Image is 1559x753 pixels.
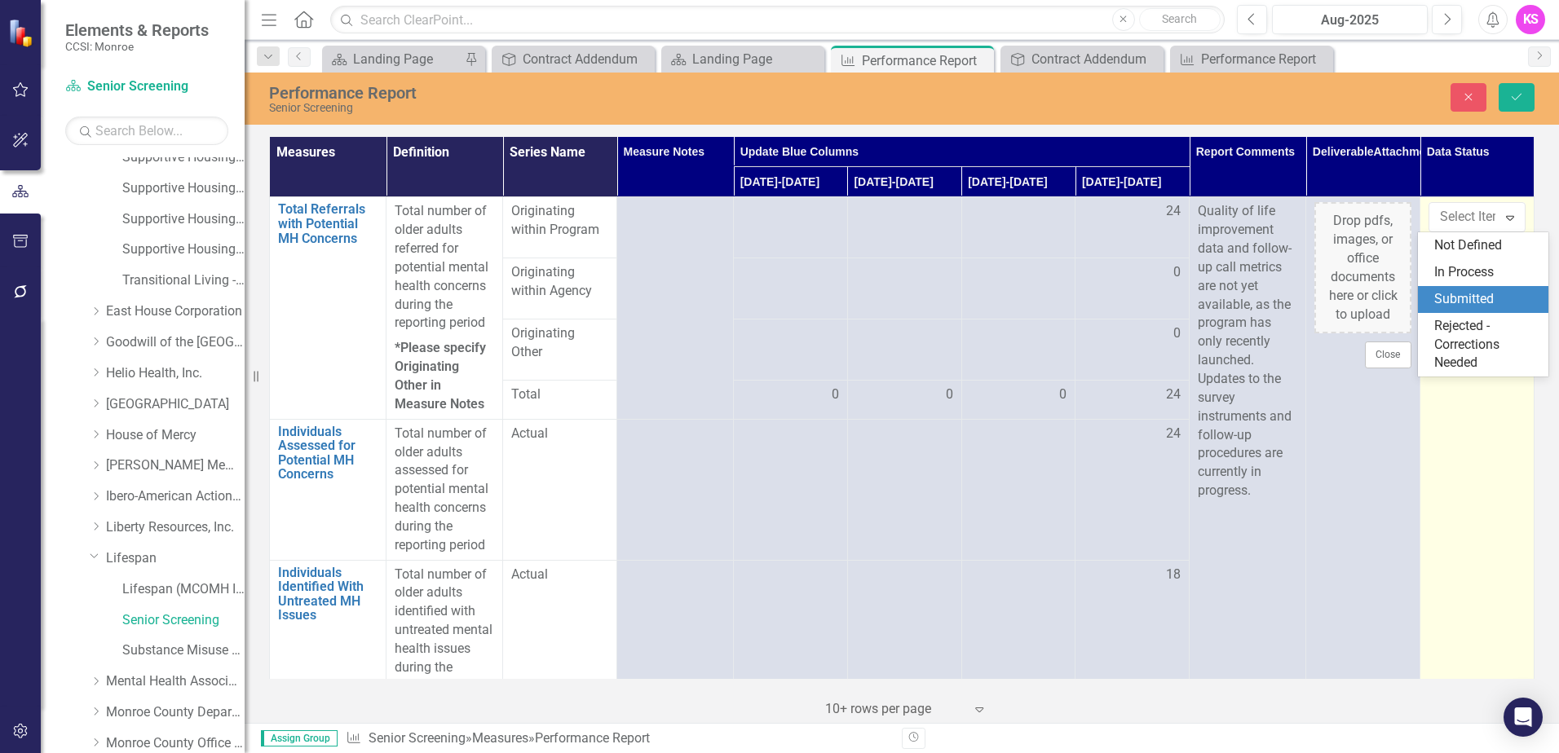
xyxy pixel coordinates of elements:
[122,271,245,290] a: Transitional Living - Crisis Housing
[326,49,461,69] a: Landing Page
[1031,49,1159,69] div: Contract Addendum
[369,730,466,746] a: Senior Screening
[862,51,990,71] div: Performance Report
[278,566,378,623] a: Individuals Identified With Untreated MH Issues
[472,730,528,746] a: Measures
[1173,324,1181,343] span: 0
[1059,385,1067,404] span: 0
[1162,12,1197,25] span: Search
[946,385,953,404] span: 0
[1174,49,1329,69] a: Performance Report
[122,580,245,599] a: Lifespan (MCOMH Internal)
[65,77,228,96] a: Senior Screening
[122,641,245,660] a: Substance Misuse Education
[1434,290,1539,309] div: Submitted
[122,611,245,630] a: Senior Screening
[511,566,608,584] span: Actual
[511,324,608,362] span: Originating Other
[1434,317,1539,373] div: Rejected - Corrections Needed
[1314,202,1411,333] div: Drop pdfs, images, or office documents here or click to upload
[1166,385,1181,404] span: 24
[346,729,890,748] div: » »
[535,730,650,746] div: Performance Report
[122,148,245,167] a: Supportive Housing Long Stay
[1434,263,1539,282] div: In Process
[395,202,494,336] p: Total number of older adults referred for potential mental health concerns during the reporting p...
[106,333,245,352] a: Goodwill of the [GEOGRAPHIC_DATA]
[1173,263,1181,282] span: 0
[353,49,461,69] div: Landing Page
[1272,5,1428,34] button: Aug-2025
[106,703,245,722] a: Monroe County Department of Social Services
[1198,202,1297,500] p: Quality of life improvement data and follow-up call metrics are not yet available, as the program...
[65,20,209,40] span: Elements & Reports
[511,425,608,443] span: Actual
[8,19,37,47] img: ClearPoint Strategy
[395,340,486,412] strong: *Please specify Originating Other in Measure Notes
[106,734,245,753] a: Monroe County Office of Mental Health
[523,49,651,69] div: Contract Addendum
[1201,49,1329,69] div: Performance Report
[1504,698,1543,737] div: Open Intercom Messenger
[832,385,839,404] span: 0
[106,426,245,445] a: House of Mercy
[496,49,651,69] a: Contract Addendum
[106,518,245,537] a: Liberty Resources, Inc.
[395,425,494,555] div: Total number of older adults assessed for potential mental health concerns during the reporting p...
[1516,5,1545,34] button: KS
[106,364,245,383] a: Helio Health, Inc.
[278,202,378,245] a: Total Referrals with Potential MH Concerns
[106,672,245,691] a: Mental Health Association
[692,49,820,69] div: Landing Page
[1005,49,1159,69] a: Contract Addendum
[269,102,978,114] div: Senior Screening
[106,549,245,568] a: Lifespan
[278,425,378,482] a: Individuals Assessed for Potential MH Concerns
[122,179,245,198] a: Supportive Housing MRT Beds
[330,6,1225,34] input: Search ClearPoint...
[106,302,245,321] a: East House Corporation
[106,456,245,475] a: [PERSON_NAME] Memorial Institute, Inc.
[1166,425,1181,443] span: 24
[65,40,209,53] small: CCSI: Monroe
[511,202,608,240] span: Originating within Program
[106,395,245,414] a: [GEOGRAPHIC_DATA]
[1166,566,1181,584] span: 18
[665,49,820,69] a: Landing Page
[65,117,228,145] input: Search Below...
[511,263,608,301] span: Originating within Agency
[106,487,245,506] a: Ibero-American Action League, Inc.
[511,385,608,404] span: Total
[1278,11,1422,30] div: Aug-2025
[1365,341,1411,368] button: Close
[1434,236,1539,255] div: Not Defined
[261,730,338,746] span: Assign Group
[1166,202,1181,221] span: 24
[122,210,245,229] a: Supportive Housing RCE Beds
[122,240,245,259] a: Supportive Housing Reinvestment
[269,84,978,102] div: Performance Report
[395,566,494,696] div: Total number of older adults identified with untreated mental health issues during the reporting ...
[1139,8,1221,31] button: Search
